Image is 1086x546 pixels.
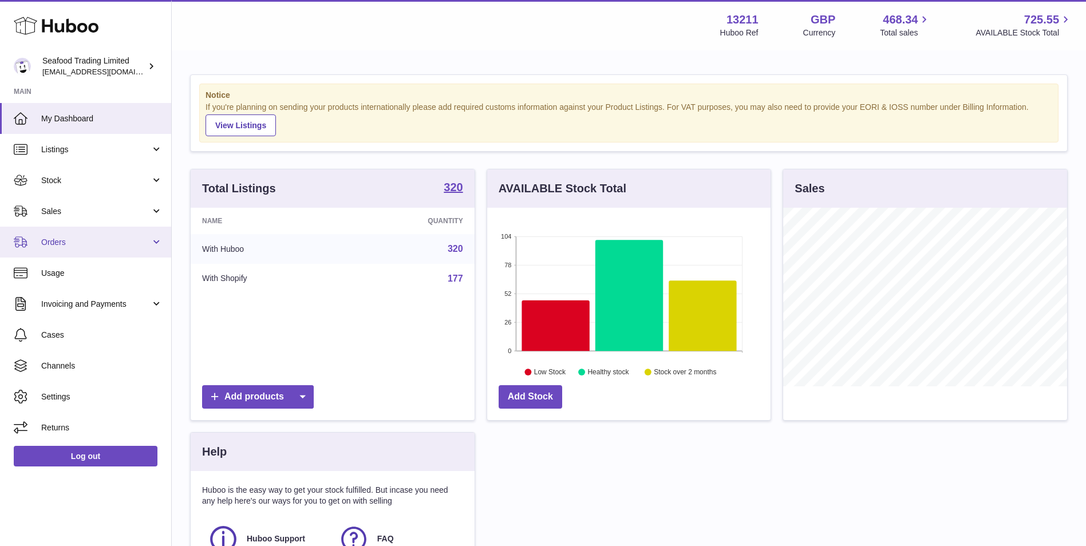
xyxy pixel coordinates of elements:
strong: 320 [444,181,463,193]
span: Invoicing and Payments [41,299,151,310]
div: If you're planning on sending your products internationally please add required customs informati... [206,102,1052,136]
span: AVAILABLE Stock Total [976,27,1072,38]
span: Usage [41,268,163,279]
text: Stock over 2 months [654,368,716,376]
span: Cases [41,330,163,341]
div: Currency [803,27,836,38]
strong: Notice [206,90,1052,101]
text: 52 [504,290,511,297]
td: With Huboo [191,234,343,264]
a: 725.55 AVAILABLE Stock Total [976,12,1072,38]
span: Sales [41,206,151,217]
span: Stock [41,175,151,186]
text: 0 [508,347,511,354]
text: 26 [504,319,511,326]
div: Seafood Trading Limited [42,56,145,77]
a: 320 [444,181,463,195]
span: Huboo Support [247,533,305,544]
h3: Sales [795,181,824,196]
th: Name [191,208,343,234]
span: FAQ [377,533,394,544]
a: 468.34 Total sales [880,12,931,38]
span: My Dashboard [41,113,163,124]
p: Huboo is the easy way to get your stock fulfilled. But incase you need any help here's our ways f... [202,485,463,507]
span: Channels [41,361,163,371]
a: View Listings [206,114,276,136]
text: Healthy stock [587,368,629,376]
td: With Shopify [191,264,343,294]
span: Total sales [880,27,931,38]
span: Settings [41,391,163,402]
span: 468.34 [883,12,918,27]
a: Add Stock [499,385,562,409]
strong: GBP [811,12,835,27]
a: Log out [14,446,157,466]
div: Huboo Ref [720,27,759,38]
h3: Total Listings [202,181,276,196]
span: Orders [41,237,151,248]
strong: 13211 [726,12,759,27]
a: Add products [202,385,314,409]
text: 78 [504,262,511,268]
span: 725.55 [1024,12,1059,27]
h3: AVAILABLE Stock Total [499,181,626,196]
h3: Help [202,444,227,460]
th: Quantity [343,208,474,234]
text: 104 [501,233,511,240]
img: internalAdmin-13211@internal.huboo.com [14,58,31,75]
a: 177 [448,274,463,283]
span: [EMAIL_ADDRESS][DOMAIN_NAME] [42,67,168,76]
span: Returns [41,422,163,433]
a: 320 [448,244,463,254]
text: Low Stock [534,368,566,376]
span: Listings [41,144,151,155]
